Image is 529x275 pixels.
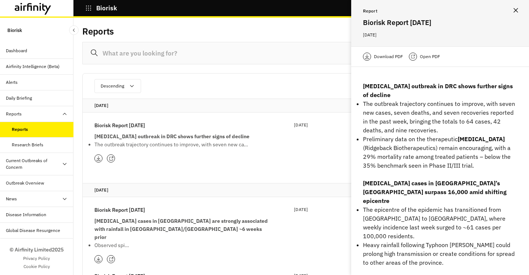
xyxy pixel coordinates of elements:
p: [DATE] [94,186,508,194]
strong: [MEDICAL_DATA] [458,135,505,143]
p: Biorisk [96,5,117,11]
p: The outbreak trajectory continues to improve, with seven new cases, seven deaths, and seven recov... [363,99,517,135]
div: Reports [12,126,28,133]
p: The outbreak trajectory continues to improve, with seven new ca… [94,140,271,149]
div: Current Outbreaks of Concern [6,157,62,171]
p: The epicentre of the epidemic has transitioned from [GEOGRAPHIC_DATA] to [GEOGRAPHIC_DATA], where... [363,205,517,240]
div: Daily Briefing [6,95,32,101]
a: Cookie Policy [24,263,50,270]
p: [DATE] [294,121,308,129]
div: Disease Information [6,211,46,218]
p: Open PDF [420,53,440,60]
input: What are you looking for? [82,42,520,64]
p: [DATE] [294,206,308,213]
strong: [MEDICAL_DATA] cases in [GEOGRAPHIC_DATA]’s [GEOGRAPHIC_DATA] surpass 16,000 amid shifting epicentre [363,179,507,204]
div: Dashboard [6,47,27,54]
strong: [MEDICAL_DATA] cases in [GEOGRAPHIC_DATA] are strongly associated with rainfall in [GEOGRAPHIC_DA... [94,218,268,240]
p: Observed spi… [94,241,271,249]
p: Biorisk Report [DATE] [94,206,145,214]
div: Research Briefs [12,142,43,148]
p: Download PDF [374,53,403,60]
strong: [MEDICAL_DATA] outbreak in DRC shows further signs of decline [94,133,249,140]
button: Close Sidebar [69,25,79,35]
div: Outbreak Overview [6,180,44,186]
h2: Reports [82,26,114,37]
p: © Airfinity Limited 2025 [10,246,64,254]
div: News [6,196,17,202]
p: Heavy rainfall following Typhoon [PERSON_NAME] could prolong high transmission or create conditio... [363,240,517,267]
h2: Biorisk Report [DATE] [363,17,517,28]
p: Preliminary data on the therapeutic (Ridgeback Biotherapeutics) remain encouraging, with a 29% mo... [363,135,517,170]
p: [DATE] [94,102,508,109]
p: Biorisk [7,24,22,37]
button: Biorisk [85,2,117,14]
div: Reports [6,111,22,117]
strong: [MEDICAL_DATA] outbreak in DRC shows further signs of decline [363,82,513,99]
div: Alerts [6,79,18,86]
a: Privacy Policy [23,255,50,262]
div: Global Disease Resurgence [6,227,60,234]
button: Descending [94,79,141,93]
p: Biorisk Report [DATE] [94,121,145,129]
div: Airfinity Intelligence (Beta) [6,63,60,70]
p: [DATE] [363,31,517,39]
